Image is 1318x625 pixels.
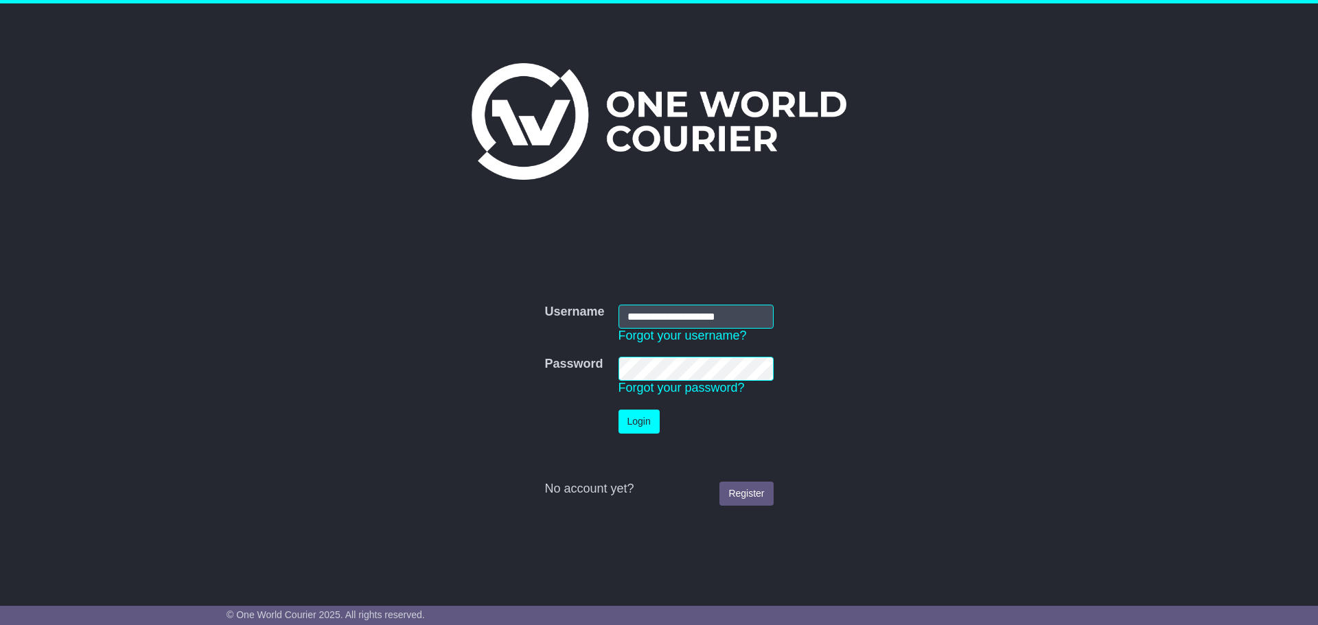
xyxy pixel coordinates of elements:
img: One World [472,63,846,180]
a: Forgot your username? [618,329,747,342]
span: © One World Courier 2025. All rights reserved. [227,609,425,620]
a: Forgot your password? [618,381,745,394]
label: Password [544,357,603,372]
label: Username [544,305,604,320]
div: No account yet? [544,482,773,497]
button: Login [618,410,660,434]
a: Register [719,482,773,506]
